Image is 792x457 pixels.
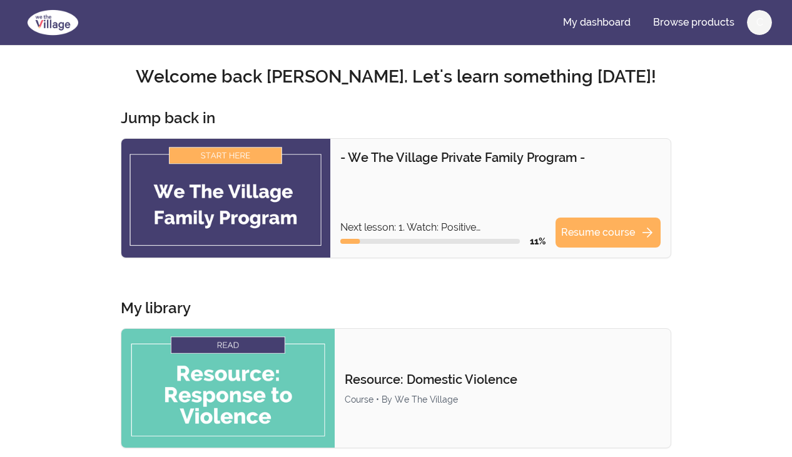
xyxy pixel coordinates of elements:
[20,8,86,38] img: We The Village logo
[340,239,520,244] div: Course progress
[747,10,772,35] button: C
[121,329,335,448] img: Product image for Resource: Domestic Violence
[553,8,641,38] a: My dashboard
[640,225,655,240] span: arrow_forward
[345,371,661,388] p: Resource: Domestic Violence
[121,298,191,318] h3: My library
[643,8,744,38] a: Browse products
[121,108,215,128] h3: Jump back in
[20,66,772,88] h2: Welcome back [PERSON_NAME]. Let's learn something [DATE]!
[530,236,546,246] span: 11 %
[121,139,330,258] img: Product image for - We The Village Private Family Program -
[340,220,546,235] p: Next lesson: 1. Watch: Positive Communication
[345,393,661,406] div: Course • By We The Village
[340,149,661,166] p: - We The Village Private Family Program -
[556,218,661,248] a: Resume coursearrow_forward
[121,328,671,448] a: Product image for Resource: Domestic ViolenceResource: Domestic ViolenceCourse • By We The Village
[553,8,772,38] nav: Main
